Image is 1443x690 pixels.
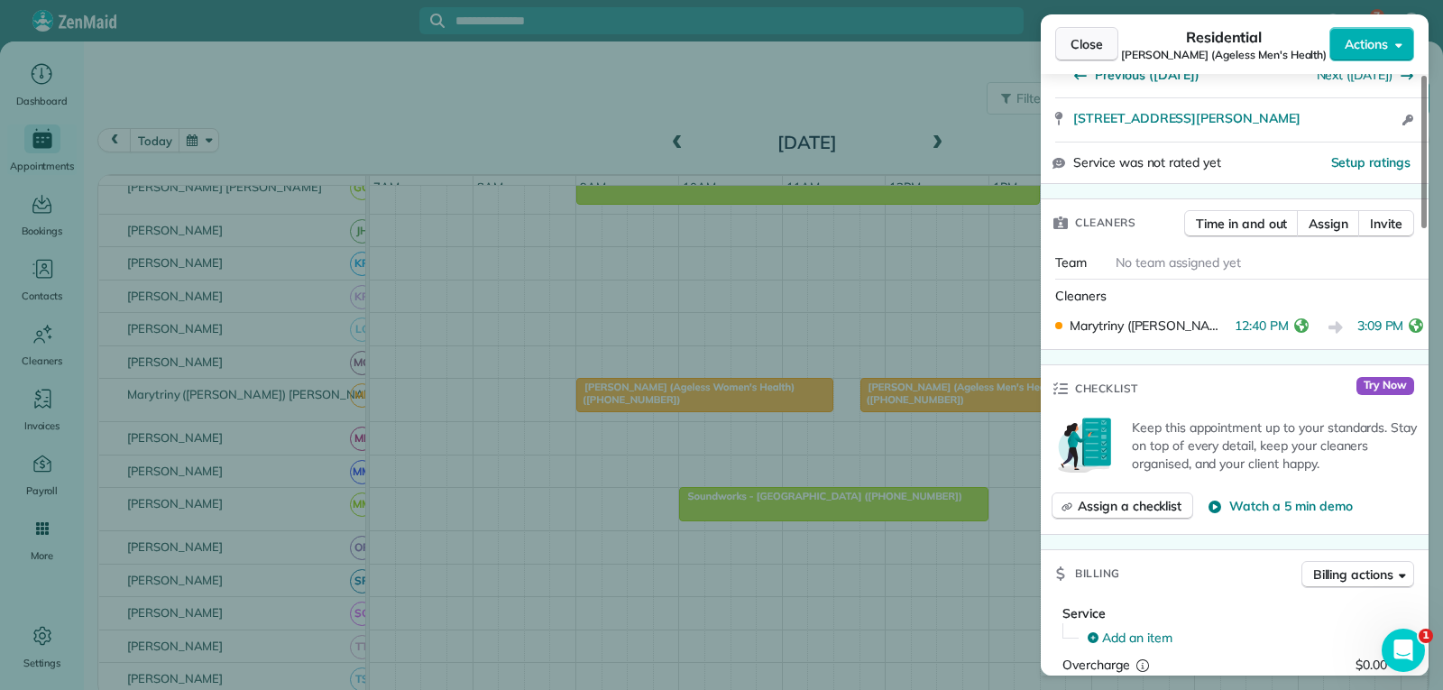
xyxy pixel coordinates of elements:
[1073,109,1397,127] a: [STREET_ADDRESS][PERSON_NAME]
[1356,657,1387,673] span: $0.00
[1070,317,1227,335] span: Marytriny ([PERSON_NAME]) [PERSON_NAME]
[1055,254,1087,271] span: Team
[1116,254,1241,271] span: No team assigned yet
[1331,153,1411,171] button: Setup ratings
[1208,497,1352,515] button: Watch a 5 min demo
[1184,210,1299,237] button: Time in and out
[1397,109,1418,131] button: Open access information
[1370,215,1402,233] span: Invite
[1052,492,1193,520] button: Assign a checklist
[1055,27,1118,61] button: Close
[1317,66,1415,84] button: Next ([DATE])
[1073,66,1199,84] button: Previous ([DATE])
[1073,109,1301,127] span: [STREET_ADDRESS][PERSON_NAME]
[1077,623,1414,652] button: Add an item
[1235,317,1289,339] span: 12:40 PM
[1073,153,1221,172] span: Service was not rated yet
[1075,214,1135,232] span: Cleaners
[1297,210,1360,237] button: Assign
[1062,656,1218,674] div: Overcharge
[1186,26,1263,48] span: Residential
[1419,629,1433,643] span: 1
[1102,629,1172,647] span: Add an item
[1071,35,1103,53] span: Close
[1356,377,1414,395] span: Try Now
[1121,48,1328,62] span: [PERSON_NAME] (Ageless Men's Health)
[1345,35,1388,53] span: Actions
[1317,67,1393,83] a: Next ([DATE])
[1309,215,1348,233] span: Assign
[1229,497,1352,515] span: Watch a 5 min demo
[1196,215,1287,233] span: Time in and out
[1132,419,1418,473] p: Keep this appointment up to your standards. Stay on top of every detail, keep your cleaners organ...
[1075,380,1138,398] span: Checklist
[1357,317,1404,339] span: 3:09 PM
[1075,565,1120,583] span: Billing
[1331,154,1411,170] span: Setup ratings
[1313,566,1393,584] span: Billing actions
[1078,497,1181,515] span: Assign a checklist
[1358,210,1414,237] button: Invite
[1062,605,1106,621] span: Service
[1382,629,1425,672] iframe: Intercom live chat
[1055,288,1107,304] span: Cleaners
[1095,66,1199,84] span: Previous ([DATE])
